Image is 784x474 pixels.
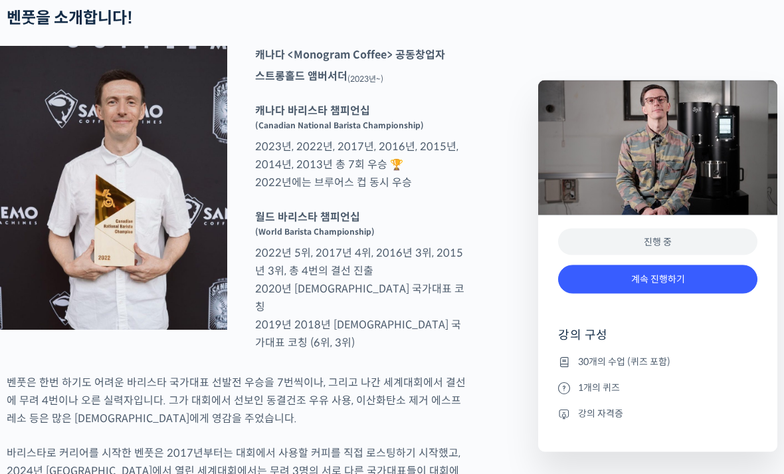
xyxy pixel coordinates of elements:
[248,102,476,192] p: 2023년, 2022년, 2017년, 2016년, 2015년, 2014년, 2013년 총 7회 우승 🏆 2022년에는 브루어스 컵 동시 우승
[122,384,138,395] span: 대화
[347,74,383,84] sub: (2023년~)
[248,209,476,352] p: 2022년 5위, 2017년 4위, 2016년 3위, 2015년 3위, 총 4번의 결선 진출 2020년 [DEMOGRAPHIC_DATA] 국가대표 코칭 2019년 2018년 ...
[558,354,757,370] li: 30개의 수업 (퀴즈 포함)
[42,384,50,394] span: 홈
[7,9,469,29] h2: 벤풋을 소개합니다!
[255,227,375,237] sup: (World Barista Championship)
[88,364,171,397] a: 대화
[255,49,445,62] strong: 캐나다 <Monogram Coffee> 공동창업자
[558,265,757,294] a: 계속 진행하기
[255,211,360,225] strong: 월드 바리스타 챔피언십
[255,121,424,131] sup: (Canadian National Barista Championship)
[4,364,88,397] a: 홈
[558,380,757,396] li: 1개의 퀴즈
[171,364,255,397] a: 설정
[558,229,757,256] div: 진행 중
[255,104,370,118] strong: 캐나다 바리스타 챔피언십
[255,70,347,84] strong: 스트롱홀드 앰버서더
[558,327,757,354] h4: 강의 구성
[205,384,221,394] span: 설정
[7,374,469,428] p: 벤풋은 한번 하기도 어려운 바리스타 국가대표 선발전 우승을 7번씩이나, 그리고 나간 세계대회에서 결선에 무려 4번이나 오른 실력자입니다. 그가 대회에서 선보인 동결건조 우유 ...
[558,406,757,421] li: 강의 자격증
